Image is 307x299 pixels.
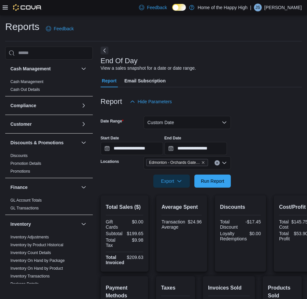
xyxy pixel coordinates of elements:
[194,175,231,188] button: Run Report
[201,161,205,164] button: Remove Edmonton - Orchards Gate - Fire & Flower from selection in this group
[101,65,196,72] div: View a sales snapshot for a date or date range.
[10,121,32,127] h3: Customer
[80,183,88,191] button: Finance
[201,178,224,184] span: Run Report
[126,231,143,236] div: $199.65
[249,231,261,236] div: $0.00
[80,65,88,73] button: Cash Management
[127,95,174,108] button: Hide Parameters
[5,78,93,96] div: Cash Management
[161,219,185,230] div: Transaction Average
[256,4,260,11] span: JS
[242,219,261,224] div: -$17.45
[138,98,172,105] span: Hide Parameters
[147,4,167,11] span: Feedback
[124,74,166,87] span: Email Subscription
[10,266,63,271] a: Inventory On Hand by Product
[101,98,122,106] h3: Report
[10,243,63,247] a: Inventory by Product Historical
[10,221,31,227] h3: Inventory
[10,221,78,227] button: Inventory
[101,159,119,164] label: Locations
[106,255,124,265] strong: Total Invoiced
[106,203,143,211] h2: Total Sales ($)
[101,135,119,141] label: Start Date
[198,4,247,11] p: Home of the Happy High
[10,184,28,191] h3: Finance
[164,135,181,141] label: End Date
[164,142,227,155] input: Press the down key to open a popover containing a calendar.
[101,119,124,124] label: Date Range
[101,142,163,155] input: Press the down key to open a popover containing a calendar.
[10,87,40,92] a: Cash Out Details
[80,139,88,147] button: Discounts & Promotions
[157,175,186,188] span: Export
[10,79,43,84] a: Cash Management
[10,102,78,109] button: Compliance
[222,160,227,165] button: Open list of options
[13,4,42,11] img: Cova
[80,120,88,128] button: Customer
[10,235,49,239] a: Inventory Adjustments
[101,57,138,65] h3: End Of Day
[188,219,202,224] div: $24.96
[10,65,51,72] h3: Cash Management
[10,274,50,278] a: Inventory Transactions
[208,284,250,292] h2: Invoices Sold
[153,175,190,188] button: Export
[5,152,93,178] div: Discounts & Promotions
[10,153,28,158] a: Discounts
[106,219,123,230] div: Gift Cards
[80,220,88,228] button: Inventory
[10,169,30,174] span: Promotions
[126,237,143,243] div: $9.98
[254,4,262,11] div: Jesse Singh
[5,196,93,215] div: Finance
[136,1,169,14] a: Feedback
[5,20,39,33] h1: Reports
[149,159,200,166] span: Edmonton - Orchards Gate - Fire & Flower
[220,219,239,230] div: Total Discount
[10,184,78,191] button: Finance
[106,231,123,236] div: Subtotal
[10,258,65,263] a: Inventory On Hand by Package
[10,258,65,263] span: Inventory On Hand by Package
[10,250,51,255] a: Inventory Count Details
[264,4,302,11] p: [PERSON_NAME]
[279,231,291,241] div: Total Profit
[10,139,78,146] button: Discounts & Promotions
[215,160,220,165] button: Clear input
[102,74,117,87] span: Report
[101,47,108,54] button: Next
[10,266,63,271] span: Inventory On Hand by Product
[250,4,251,11] p: |
[10,121,78,127] button: Customer
[10,198,42,203] a: GL Account Totals
[10,206,39,211] span: GL Transactions
[43,22,76,35] a: Feedback
[161,284,190,292] h2: Taxes
[220,231,247,241] div: Loyalty Redemptions
[144,116,231,129] button: Custom Date
[10,206,39,210] a: GL Transactions
[80,102,88,109] button: Compliance
[126,219,143,224] div: $0.00
[10,198,42,203] span: GL Account Totals
[161,203,202,211] h2: Average Spent
[172,4,186,11] input: Dark Mode
[54,25,74,32] span: Feedback
[10,161,41,166] a: Promotion Details
[10,139,63,146] h3: Discounts & Promotions
[279,219,289,230] div: Total Cost
[106,237,123,248] div: Total Tax
[10,65,78,72] button: Cash Management
[220,203,261,211] h2: Discounts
